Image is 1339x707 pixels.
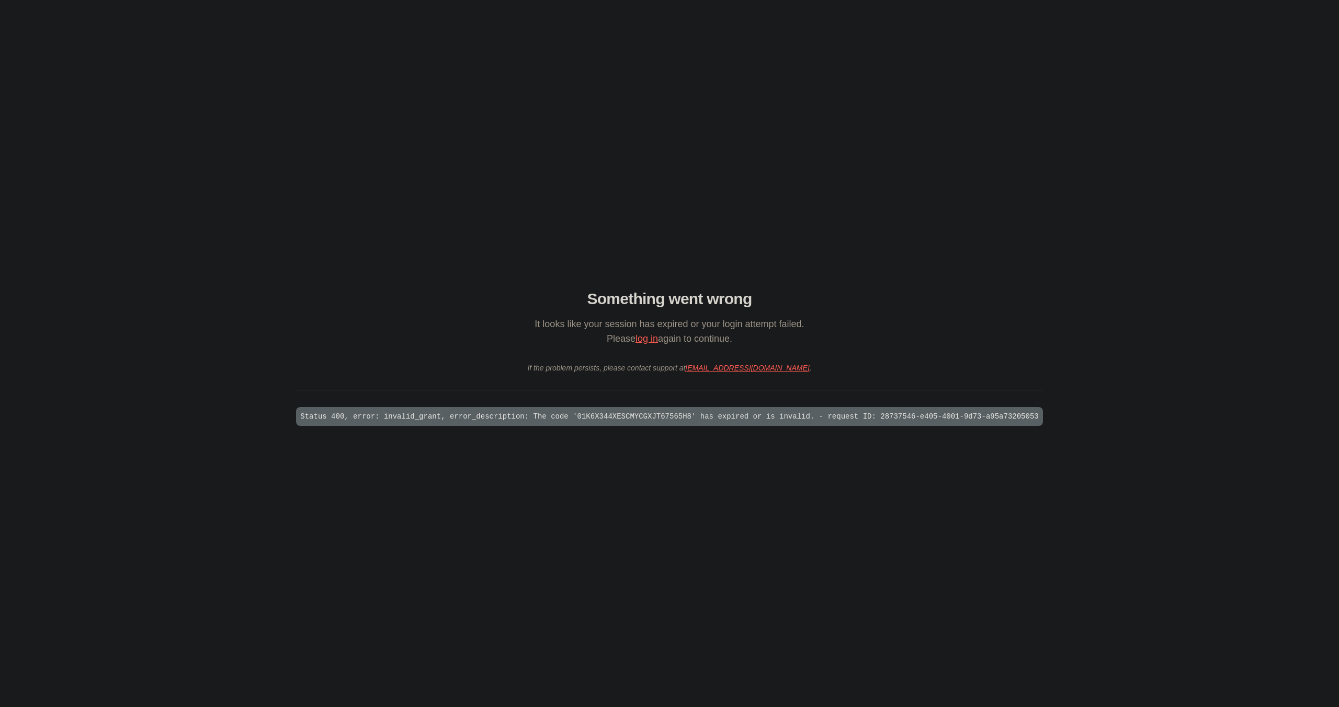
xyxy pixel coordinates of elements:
a: [EMAIL_ADDRESS][DOMAIN_NAME] [685,364,809,372]
p: It looks like your session has expired or your login attempt failed. [296,317,1042,331]
pre: Status 400, error: invalid_grant, error_description: The code '01K6X344XESCMYCGXJT67565H8' has ex... [296,407,1042,426]
h1: Something went wrong [296,289,1042,308]
p: Please again to continue. [296,331,1042,346]
a: log in [636,333,658,344]
p: If the problem persists, please contact support at . [296,363,1042,373]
